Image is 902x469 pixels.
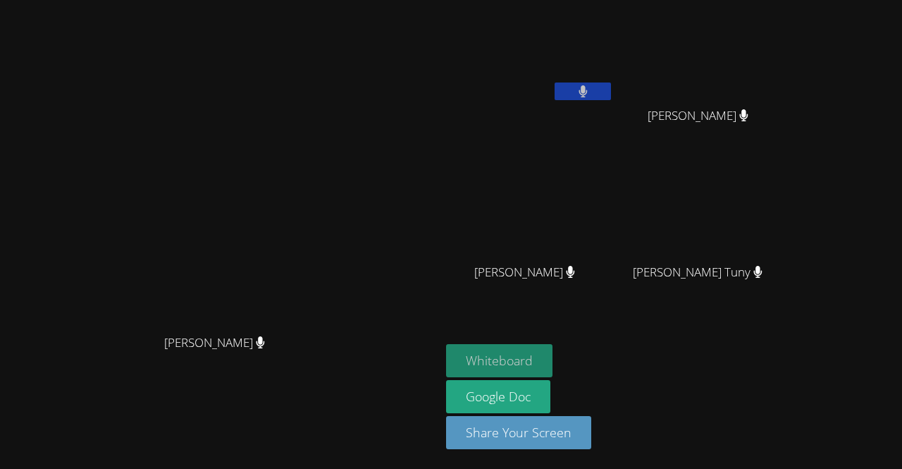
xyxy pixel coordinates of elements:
[633,262,762,283] span: [PERSON_NAME] Tuny
[446,380,550,413] a: Google Doc
[474,262,575,283] span: [PERSON_NAME]
[648,106,748,126] span: [PERSON_NAME]
[446,344,552,377] button: Whiteboard
[164,333,265,353] span: [PERSON_NAME]
[446,416,591,449] button: Share Your Screen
